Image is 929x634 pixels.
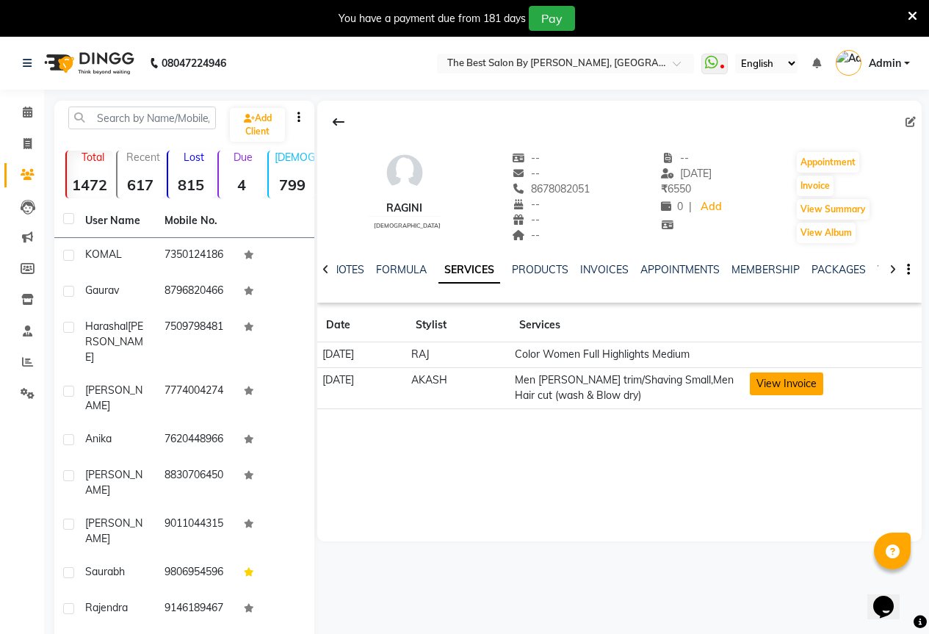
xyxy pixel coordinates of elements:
span: | [689,199,692,215]
span: [PERSON_NAME] [85,320,143,364]
b: 08047224946 [162,43,226,84]
button: Pay [529,6,575,31]
a: NOTES [331,263,364,276]
strong: 815 [168,176,214,194]
a: Add Client [230,108,285,142]
td: 8796820466 [156,274,235,310]
td: 8830706450 [156,458,235,507]
td: 9146189467 [156,591,235,627]
th: Date [317,309,407,342]
td: [DATE] [317,367,407,408]
span: -- [512,151,540,165]
div: ragini [368,201,441,216]
strong: 799 [269,176,315,194]
button: Invoice [797,176,834,196]
td: Men [PERSON_NAME] trim/Shaving Small,Men Hair cut (wash & Blow dry) [510,367,745,408]
span: 8678082051 [512,182,590,195]
span: [PERSON_NAME] [85,516,142,545]
p: Recent [123,151,164,164]
button: View Invoice [750,372,823,395]
span: [DATE] [661,167,712,180]
p: Due [222,151,265,164]
a: PRODUCTS [512,263,568,276]
td: AKASH [407,367,510,408]
a: PACKAGES [811,263,866,276]
th: Stylist [407,309,510,342]
span: saurabh [85,565,125,578]
p: Total [73,151,113,164]
span: [PERSON_NAME] [85,383,142,412]
div: Back to Client [323,108,354,136]
td: 7620448966 [156,422,235,458]
strong: 4 [219,176,265,194]
span: [DEMOGRAPHIC_DATA] [374,222,441,229]
a: Add [698,197,723,217]
button: Appointment [797,152,859,173]
a: MEMBERSHIP [731,263,800,276]
p: Lost [174,151,214,164]
strong: 617 [118,176,164,194]
a: SERVICES [438,257,500,284]
span: -- [512,228,540,242]
a: APPOINTMENTS [640,263,720,276]
span: harashal [85,320,128,333]
img: Admin [836,50,861,76]
div: You have a payment due from 181 days [339,11,526,26]
span: KOMAL [85,248,122,261]
td: 7774004274 [156,374,235,422]
span: -- [661,151,689,165]
td: 9011044315 [156,507,235,555]
button: View Summary [797,199,870,220]
span: gaurav [85,284,119,297]
span: 6550 [661,182,691,195]
span: -- [512,213,540,226]
img: avatar [383,151,427,195]
td: Color Women Full Highlights Medium [510,342,745,368]
strong: 1472 [67,176,113,194]
td: 9806954596 [156,555,235,591]
a: FORMULA [376,263,427,276]
input: Search by Name/Mobile/Email/Code [68,107,216,129]
td: 7350124186 [156,238,235,274]
span: rajendra [85,601,128,614]
span: anika [85,432,112,445]
td: RAJ [407,342,510,368]
span: [PERSON_NAME] [85,468,142,497]
span: ₹ [661,182,668,195]
th: Mobile No. [156,204,235,238]
span: -- [512,167,540,180]
span: Admin [869,56,901,71]
button: View Album [797,223,856,243]
span: 0 [661,200,683,213]
a: INVOICES [580,263,629,276]
th: User Name [76,204,156,238]
span: -- [512,198,540,211]
iframe: chat widget [867,575,914,619]
th: Services [510,309,745,342]
img: logo [37,43,138,84]
p: [DEMOGRAPHIC_DATA] [275,151,315,164]
td: 7509798481 [156,310,235,374]
td: [DATE] [317,342,407,368]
